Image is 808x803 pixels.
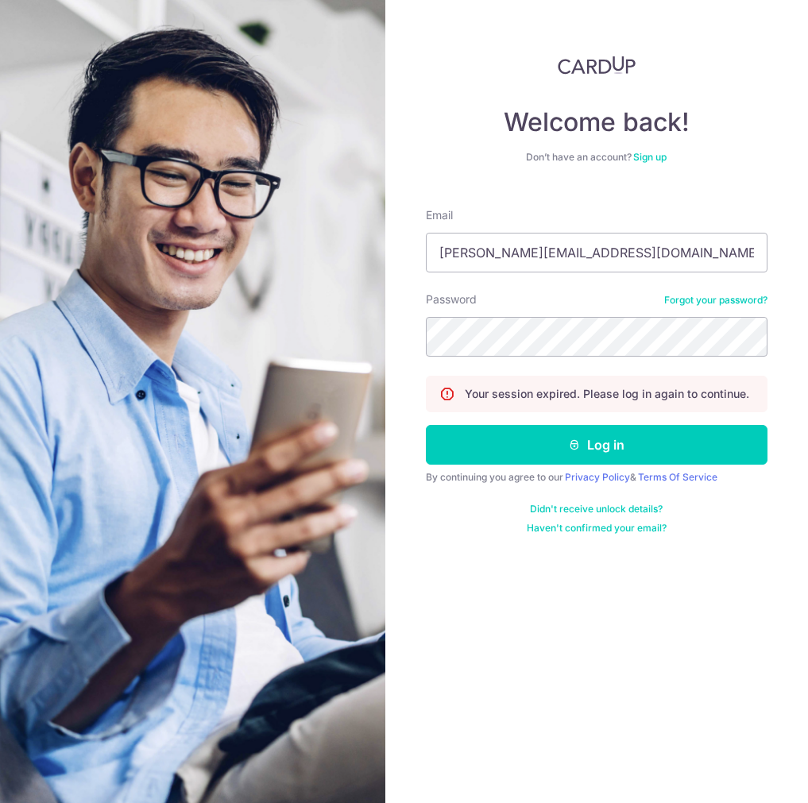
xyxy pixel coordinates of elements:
[426,291,477,307] label: Password
[633,151,667,163] a: Sign up
[530,503,663,515] a: Didn't receive unlock details?
[664,294,767,307] a: Forgot your password?
[426,151,767,164] div: Don’t have an account?
[638,471,717,483] a: Terms Of Service
[465,386,749,402] p: Your session expired. Please log in again to continue.
[426,207,453,223] label: Email
[426,425,767,465] button: Log in
[527,522,667,535] a: Haven't confirmed your email?
[426,233,767,272] input: Enter your Email
[558,56,636,75] img: CardUp Logo
[426,471,767,484] div: By continuing you agree to our &
[565,471,630,483] a: Privacy Policy
[426,106,767,138] h4: Welcome back!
